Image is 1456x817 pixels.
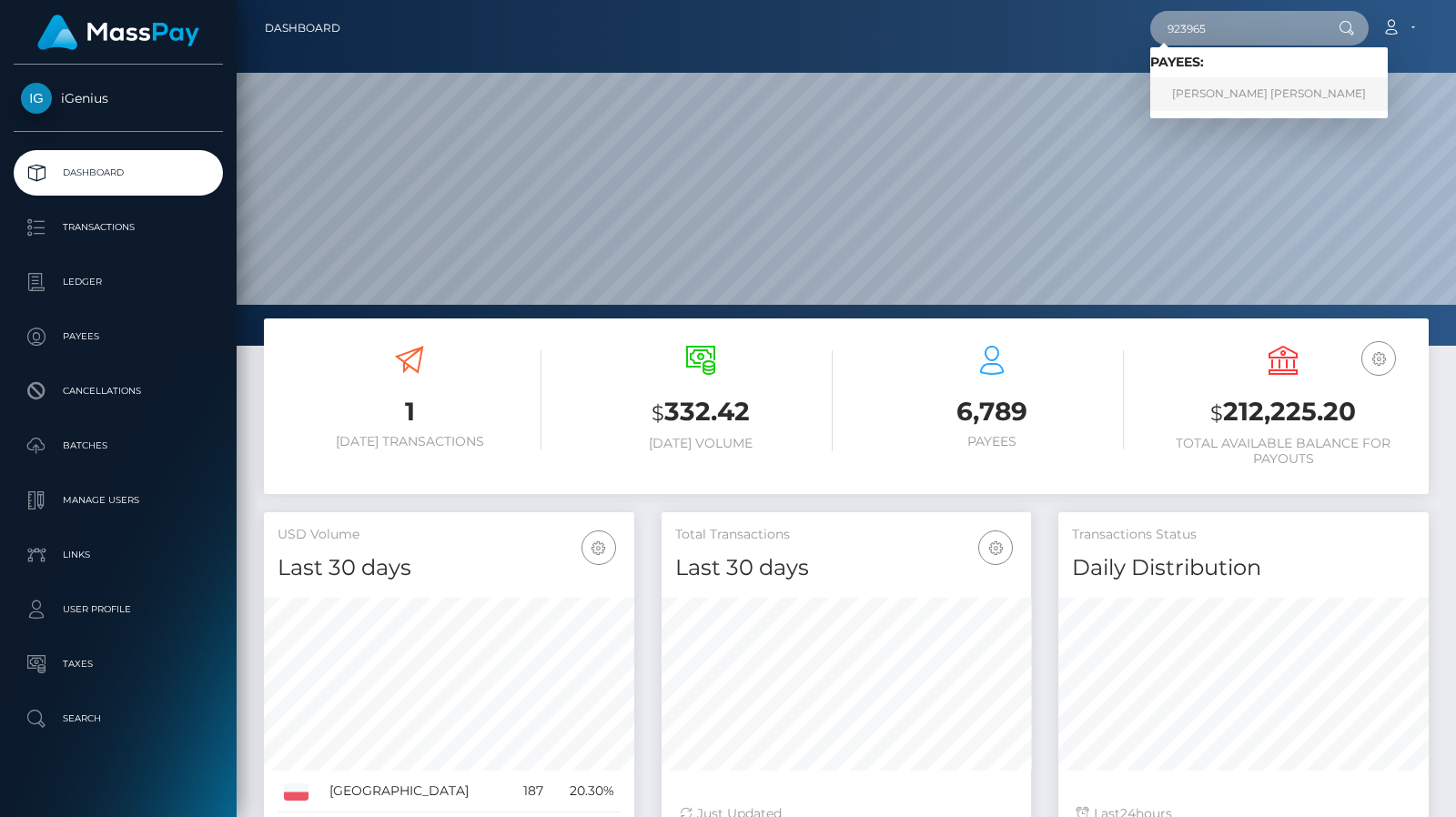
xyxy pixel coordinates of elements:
[1210,400,1223,426] small: $
[550,771,620,812] td: 20.30%
[860,434,1124,449] h6: Payees
[21,487,216,514] p: Manage Users
[1151,394,1415,431] h3: 212,225.20
[569,394,833,431] h3: 332.42
[265,9,340,47] a: Dashboard
[860,394,1124,429] h3: 6,789
[652,400,664,426] small: $
[14,314,223,359] a: Payees
[21,432,216,459] p: Batches
[510,771,550,812] td: 187
[21,705,216,732] p: Search
[1150,11,1321,45] input: Search...
[675,526,1018,544] h5: Total Transactions
[1150,55,1388,70] h6: Payees:
[1072,526,1415,544] h5: Transactions Status
[1072,552,1415,584] h4: Daily Distribution
[14,90,223,106] span: iGenius
[21,323,216,350] p: Payees
[21,378,216,405] p: Cancellations
[278,434,541,449] h6: [DATE] Transactions
[14,641,223,687] a: Taxes
[284,783,308,800] img: PL.png
[21,159,216,187] p: Dashboard
[14,205,223,250] a: Transactions
[14,150,223,196] a: Dashboard
[1150,77,1388,111] a: [PERSON_NAME] [PERSON_NAME]
[21,596,216,623] p: User Profile
[278,394,541,429] h3: 1
[675,552,1018,584] h4: Last 30 days
[37,15,199,50] img: MassPay Logo
[14,259,223,305] a: Ledger
[14,587,223,632] a: User Profile
[14,478,223,523] a: Manage Users
[1151,436,1415,467] h6: Total Available Balance for Payouts
[21,214,216,241] p: Transactions
[14,532,223,578] a: Links
[14,696,223,741] a: Search
[14,368,223,414] a: Cancellations
[323,771,510,812] td: [GEOGRAPHIC_DATA]
[21,83,52,114] img: iGenius
[278,526,621,544] h5: USD Volume
[278,552,621,584] h4: Last 30 days
[569,436,833,451] h6: [DATE] Volume
[21,541,216,569] p: Links
[21,651,216,678] p: Taxes
[14,423,223,469] a: Batches
[21,268,216,296] p: Ledger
